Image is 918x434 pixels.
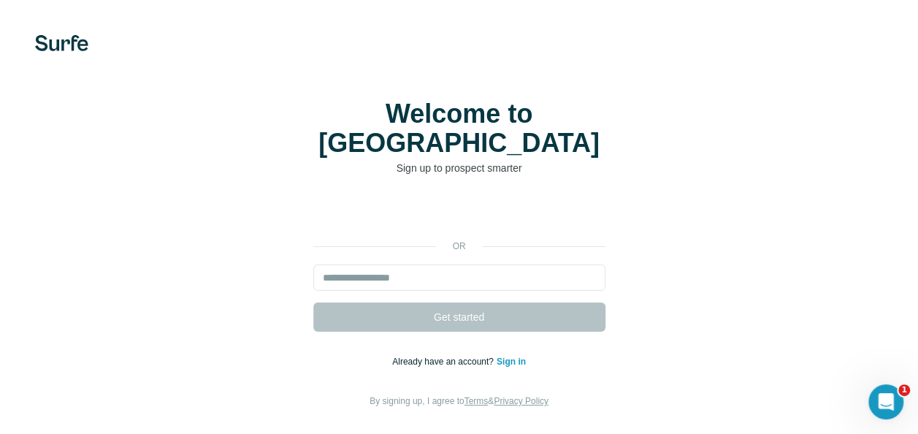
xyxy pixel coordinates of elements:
span: Already have an account? [392,357,497,367]
p: or [436,240,483,253]
p: Sign up to prospect smarter [313,161,605,175]
iframe: Intercom live chat [868,384,903,419]
a: Privacy Policy [494,396,548,406]
h1: Welcome to [GEOGRAPHIC_DATA] [313,99,605,158]
a: Sign in [497,357,526,367]
span: By signing up, I agree to & [370,396,548,406]
img: Surfe's logo [35,35,88,51]
span: 1 [898,384,910,396]
a: Terms [464,396,489,406]
iframe: Sign in with Google Button [306,197,613,229]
